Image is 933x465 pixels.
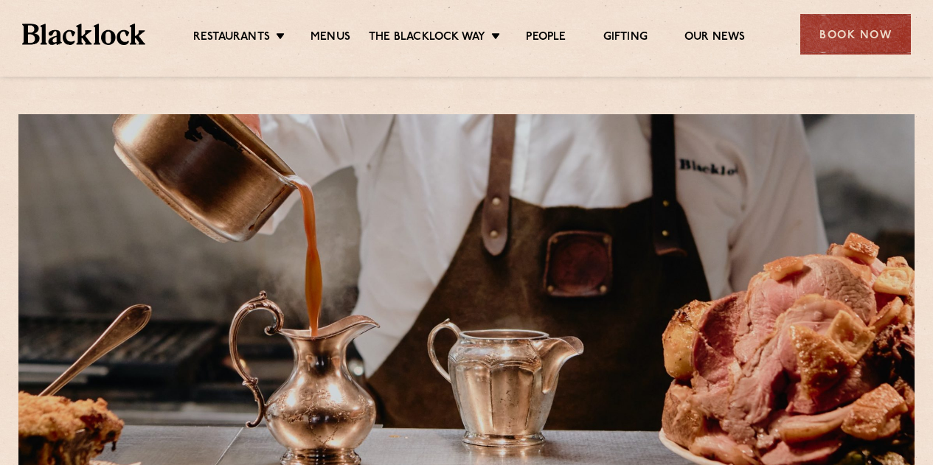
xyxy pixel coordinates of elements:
a: Restaurants [193,30,270,46]
a: The Blacklock Way [369,30,485,46]
a: Menus [311,30,350,46]
div: Book Now [800,14,911,55]
a: Gifting [603,30,648,46]
a: People [526,30,566,46]
img: BL_Textured_Logo-footer-cropped.svg [22,24,145,44]
a: Our News [684,30,746,46]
